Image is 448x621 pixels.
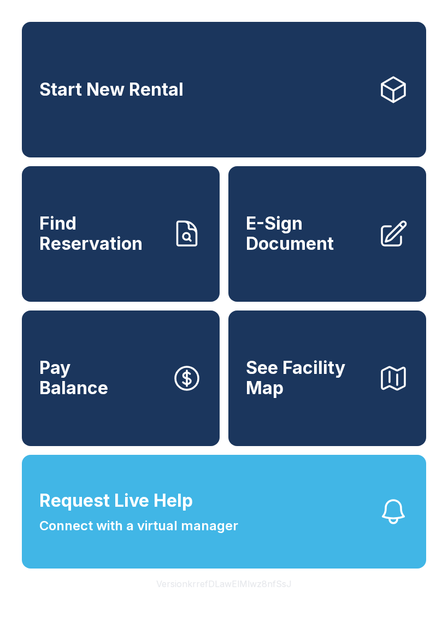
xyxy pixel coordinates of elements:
a: E-Sign Document [228,166,426,302]
button: See Facility Map [228,310,426,446]
span: Connect with a virtual manager [39,516,238,536]
span: See Facility Map [246,358,369,398]
button: PayBalance [22,310,220,446]
span: Pay Balance [39,358,108,398]
a: Start New Rental [22,22,426,157]
span: E-Sign Document [246,214,369,254]
a: Find Reservation [22,166,220,302]
span: Start New Rental [39,80,184,100]
span: Request Live Help [39,488,193,514]
button: VersionkrrefDLawElMlwz8nfSsJ [148,569,300,599]
span: Find Reservation [39,214,163,254]
button: Request Live HelpConnect with a virtual manager [22,455,426,569]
